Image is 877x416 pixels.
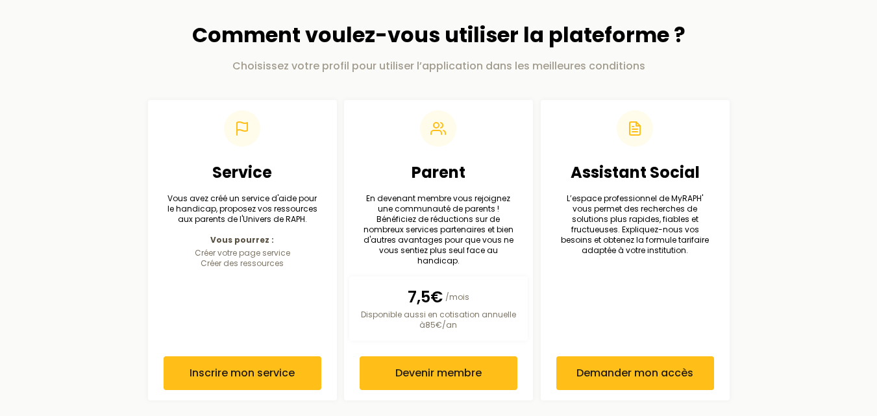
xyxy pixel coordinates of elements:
[360,162,517,183] h2: Parent
[541,100,730,400] a: Assistant SocialL’espace professionnel de MyRAPH' vous permet des recherches de solutions plus ra...
[190,365,295,381] span: Inscrire mon service
[148,23,730,47] h1: Comment voulez-vous utiliser la plateforme ?
[360,356,517,390] button: Devenir membre
[164,234,321,245] p: Vous pourrez :
[360,286,517,307] p: /mois
[360,193,517,266] p: En devenant membre vous rejoignez une communauté de parents ! Bénéficiez de réductions sur de nom...
[148,100,337,400] a: ServiceVous avez créé un service d'aide pour le handicap, proposez vos ressources aux parents de ...
[556,193,714,256] p: L’espace professionnel de MyRAPH' vous permet des recherches de solutions plus rapides, fiables e...
[148,58,730,74] p: Choisissez votre profil pour utiliser l’application dans les meilleures conditions
[164,193,321,225] p: Vous avez créé un service d'aide pour le handicap, proposez vos ressources aux parents de l'Unive...
[164,258,321,268] li: Créer des ressources
[360,310,517,330] p: Disponible aussi en cotisation annuelle à 85€ /an
[576,365,693,381] span: Demander mon accès
[556,162,714,183] h2: Assistant Social
[164,162,321,183] h2: Service
[164,356,321,390] button: Inscrire mon service
[556,356,714,390] button: Demander mon accès
[408,286,443,307] span: 7,5€
[344,100,533,400] a: ParentEn devenant membre vous rejoignez une communauté de parents ! Bénéficiez de réductions sur ...
[395,365,482,381] span: Devenir membre
[164,247,321,258] li: Créer votre page service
